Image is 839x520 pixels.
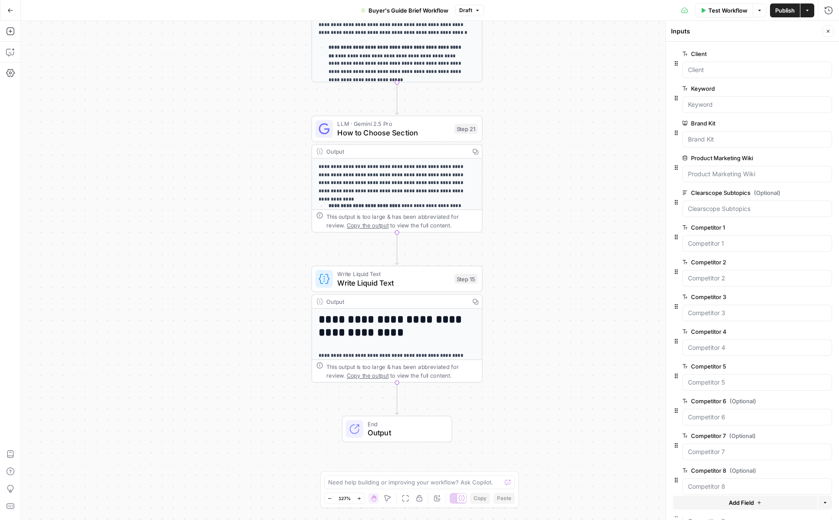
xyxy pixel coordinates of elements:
[754,188,780,197] span: (Optional)
[682,327,783,336] label: Competitor 4
[326,362,477,380] div: This output is too large & has been abbreviated for review. to view the full content.
[682,431,783,440] label: Competitor 7
[337,119,450,128] span: LLM · Gemini 2.5 Pro
[688,100,826,109] input: Keyword
[339,495,351,502] span: 127%
[682,397,783,405] label: Competitor 6
[729,498,754,507] span: Add Field
[454,274,477,284] div: Step 15
[369,6,448,15] span: Buyer's Guide Brief Workflow
[695,3,753,17] button: Test Workflow
[688,170,826,178] input: Product Marketing Wiki
[497,494,511,502] span: Paste
[688,482,826,491] input: Competitor 8
[688,135,826,144] input: Brand Kit
[775,6,795,15] span: Publish
[688,343,826,352] input: Competitor 4
[326,212,477,230] div: This output is too large & has been abbreviated for review. to view the full content.
[708,6,747,15] span: Test Workflow
[688,413,826,421] input: Competitor 6
[470,493,490,504] button: Copy
[688,274,826,283] input: Competitor 2
[682,188,783,197] label: Clearscope Subtopics
[688,448,826,456] input: Competitor 7
[326,297,465,306] div: Output
[682,466,783,475] label: Competitor 8
[368,420,443,428] span: End
[682,293,783,301] label: Competitor 3
[326,147,465,156] div: Output
[688,66,826,74] input: Client
[312,416,483,442] div: EndOutput
[682,258,783,267] label: Competitor 2
[395,233,399,265] g: Edge from step_21 to step_15
[454,124,477,134] div: Step 21
[395,382,399,415] g: Edge from step_15 to end
[682,154,783,162] label: Product Marketing Wiki
[729,431,756,440] span: (Optional)
[474,494,487,502] span: Copy
[673,496,817,510] button: Add Field
[688,204,826,213] input: Clearscope Subtopics
[688,309,826,317] input: Competitor 3
[455,5,484,16] button: Draft
[337,127,450,138] span: How to Choose Section
[682,119,783,128] label: Brand Kit
[682,362,783,371] label: Competitor 5
[347,222,389,229] span: Copy the output
[347,372,389,378] span: Copy the output
[682,49,783,58] label: Client
[688,378,826,387] input: Competitor 5
[337,277,450,288] span: Write Liquid Text
[494,493,515,504] button: Paste
[671,27,820,36] div: Inputs
[682,84,783,93] label: Keyword
[355,3,454,17] button: Buyer's Guide Brief Workflow
[368,427,443,438] span: Output
[770,3,800,17] button: Publish
[395,82,399,115] g: Edge from step_20 to step_21
[459,7,472,14] span: Draft
[688,239,826,248] input: Competitor 1
[337,270,450,278] span: Write Liquid Text
[730,397,756,405] span: (Optional)
[730,466,756,475] span: (Optional)
[682,223,783,232] label: Competitor 1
